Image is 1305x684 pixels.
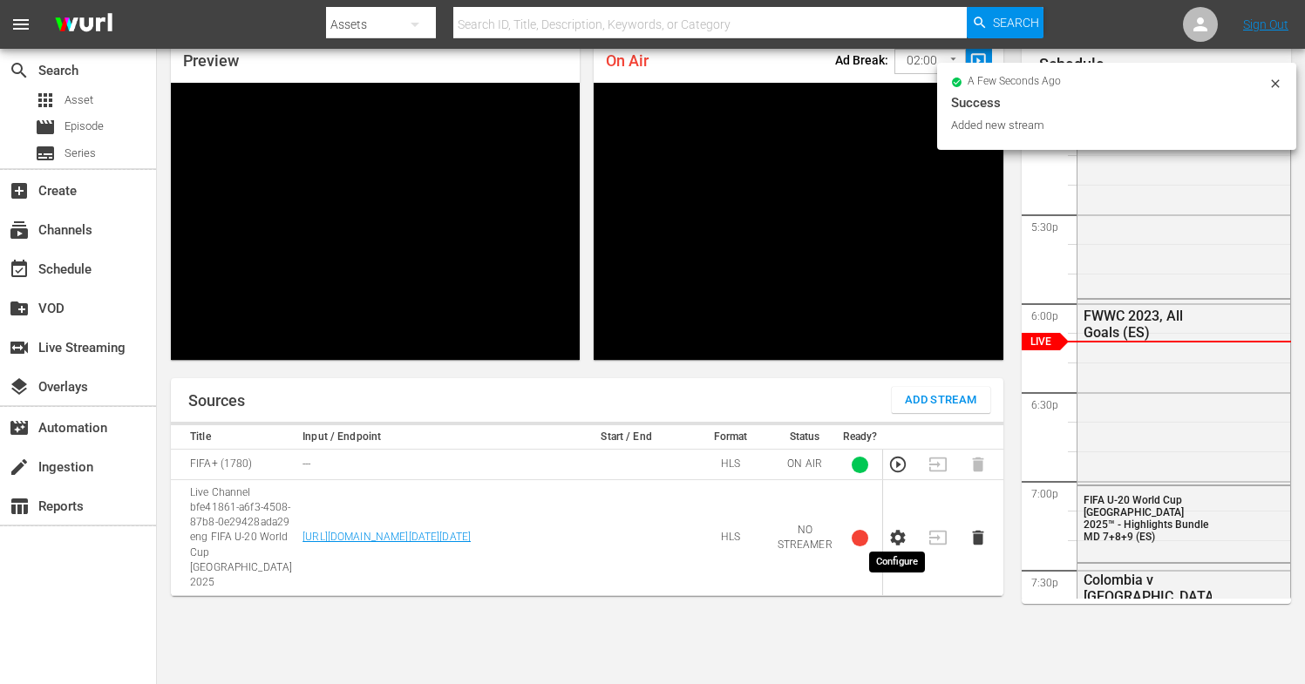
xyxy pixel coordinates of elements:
th: Start / End [564,425,689,450]
span: Search [993,7,1039,38]
span: slideshow_sharp [969,51,989,71]
td: FIFA+ (1780) [171,450,297,480]
div: Video Player [594,83,1003,360]
h1: Schedule [1039,56,1292,73]
div: Colombia v [GEOGRAPHIC_DATA] | Round of 16 | FIFA U-20 World Cup Chile 2025™ (ES) [1084,572,1213,654]
span: Reports [9,496,30,517]
span: Ingestion [9,457,30,477]
span: Episode [65,118,104,135]
span: Series [65,145,96,162]
td: HLS [689,450,771,480]
span: Series [35,143,56,164]
td: HLS [689,480,771,596]
td: Live Channel bfe41861-a6f3-4508-87b8-0e29428ada29 eng FIFA U-20 World Cup [GEOGRAPHIC_DATA] 2025 [171,480,297,596]
div: FWWC 2023, All Goals (ES) [1084,308,1213,341]
span: Add Stream [905,390,977,410]
span: Search [9,60,30,81]
span: On Air [606,51,649,70]
div: Success [951,92,1282,113]
span: FIFA U-20 World Cup [GEOGRAPHIC_DATA] 2025™ - Highlights Bundle MD 7+8+9 (ES) [1084,494,1208,543]
div: Video Player [171,83,580,360]
span: VOD [9,298,30,319]
th: Input / Endpoint [297,425,564,450]
td: --- [297,450,564,480]
span: Channels [9,220,30,240]
span: Schedule [9,259,30,280]
span: Overlays [9,376,30,397]
span: a few seconds ago [968,75,1061,89]
button: Search [967,7,1043,38]
span: Preview [183,51,239,70]
span: Asset [35,90,56,111]
td: NO STREAMER [772,480,838,596]
span: Automation [9,417,30,438]
a: Sign Out [1243,17,1288,31]
span: Episode [35,117,56,138]
span: Asset [65,91,93,109]
span: menu [10,14,31,35]
p: Ad Break: [835,53,888,67]
h1: Sources [188,392,245,410]
div: 02:00 [894,44,966,78]
a: [URL][DOMAIN_NAME][DATE][DATE] [302,531,471,543]
img: ans4CAIJ8jUAAAAAAAAAAAAAAAAAAAAAAAAgQb4GAAAAAAAAAAAAAAAAAAAAAAAAJMjXAAAAAAAAAAAAAAAAAAAAAAAAgAT5G... [42,4,126,45]
button: Add Stream [892,387,990,413]
th: Status [772,425,838,450]
button: Delete [969,528,988,547]
td: ON AIR [772,450,838,480]
th: Ready? [838,425,883,450]
th: Title [171,425,297,450]
span: Create [9,180,30,201]
button: Preview Stream [888,455,907,474]
div: Added new stream [951,117,1264,134]
th: Format [689,425,771,450]
span: Live Streaming [9,337,30,358]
